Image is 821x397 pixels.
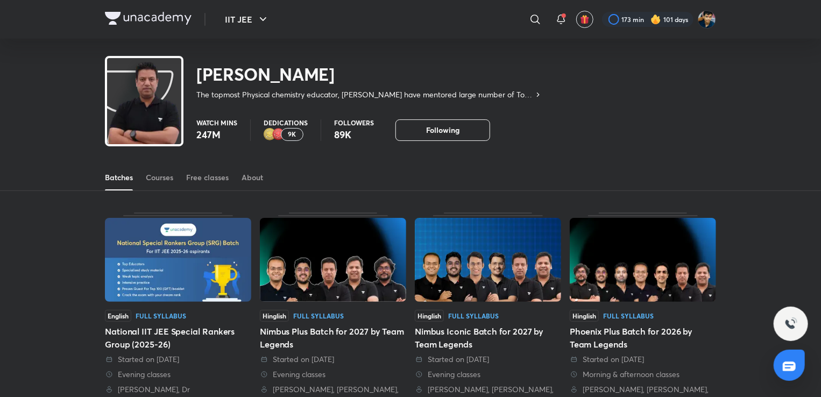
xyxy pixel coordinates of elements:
[603,313,654,319] div: Full Syllabus
[272,128,285,141] img: educator badge1
[105,165,133,190] a: Batches
[650,14,661,25] img: streak
[260,354,406,365] div: Started on 15 Jul 2025
[260,369,406,380] div: Evening classes
[105,310,131,322] span: English
[186,172,229,183] div: Free classes
[293,313,344,319] div: Full Syllabus
[105,325,251,351] div: National IIT JEE Special Rankers Group (2025-26)
[334,119,374,126] p: Followers
[146,172,173,183] div: Courses
[570,369,716,380] div: Morning & afternoon classes
[698,10,716,29] img: SHREYANSH GUPTA
[784,317,797,330] img: ttu
[426,125,459,136] span: Following
[218,9,276,30] button: IIT JEE
[136,313,186,319] div: Full Syllabus
[570,218,716,302] img: Thumbnail
[105,12,192,25] img: Company Logo
[196,119,237,126] p: Watch mins
[415,354,561,365] div: Started on 20 Jun 2025
[570,310,599,322] span: Hinglish
[334,128,374,141] p: 89K
[260,310,289,322] span: Hinglish
[196,63,542,85] h2: [PERSON_NAME]
[196,128,237,141] p: 247M
[260,218,406,302] img: Thumbnail
[415,325,561,351] div: Nimbus Iconic Batch for 2027 by Team Legends
[395,119,490,141] button: Following
[105,354,251,365] div: Started on 22 Aug 2025
[105,12,192,27] a: Company Logo
[288,131,296,138] p: 9K
[264,128,277,141] img: educator badge2
[260,325,406,351] div: Nimbus Plus Batch for 2027 by Team Legends
[415,369,561,380] div: Evening classes
[415,218,561,302] img: Thumbnail
[415,310,444,322] span: Hinglish
[186,165,229,190] a: Free classes
[264,119,308,126] p: Dedications
[242,172,263,183] div: About
[580,15,590,24] img: avatar
[242,165,263,190] a: About
[570,354,716,365] div: Started on 10 Jun 2025
[576,11,593,28] button: avatar
[105,172,133,183] div: Batches
[570,325,716,351] div: Phoenix Plus Batch for 2026 by Team Legends
[105,218,251,302] img: Thumbnail
[448,313,499,319] div: Full Syllabus
[146,165,173,190] a: Courses
[196,89,534,100] p: The topmost Physical chemistry educator, [PERSON_NAME] have mentored large number of Top-100 rank...
[105,369,251,380] div: Evening classes
[107,60,181,157] img: class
